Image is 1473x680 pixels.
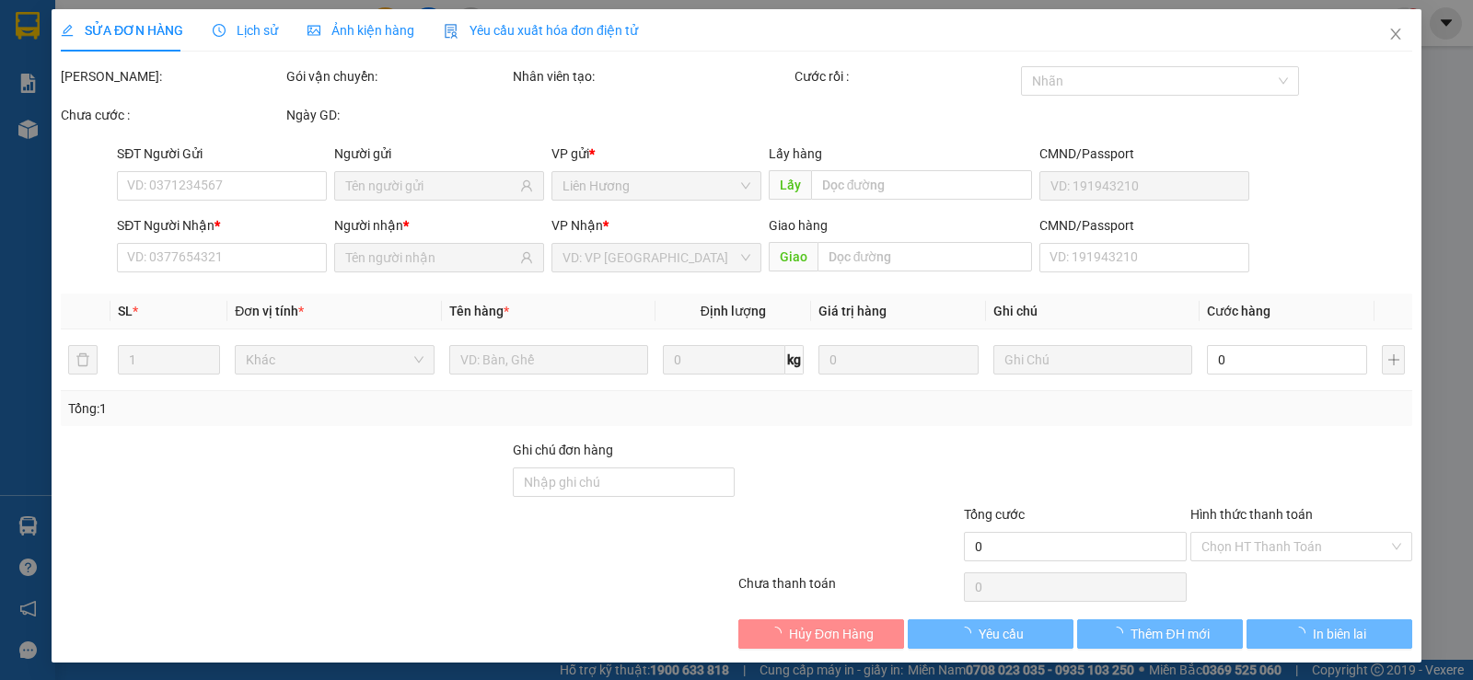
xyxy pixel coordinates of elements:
[444,23,638,38] span: Yêu cầu xuất hóa đơn điện tử
[345,248,516,268] input: Tên người nhận
[794,66,1016,86] div: Cước rồi :
[563,172,750,200] span: Liên Hương
[958,627,979,640] span: loading
[769,242,818,271] span: Giao
[235,304,304,318] span: Đơn vị tính
[818,345,979,375] input: 0
[213,24,226,37] span: clock-circle
[520,179,533,192] span: user
[769,146,822,161] span: Lấy hàng
[993,345,1192,375] input: Ghi Chú
[964,507,1025,522] span: Tổng cước
[513,66,792,86] div: Nhân viên tạo:
[68,345,98,375] button: delete
[818,242,1033,271] input: Dọc đường
[118,304,133,318] span: SL
[1039,171,1249,201] input: VD: 191943210
[449,304,509,318] span: Tên hàng
[551,144,761,164] div: VP gửi
[818,304,887,318] span: Giá trị hàng
[334,215,544,236] div: Người nhận
[68,398,570,419] div: Tổng: 1
[986,294,1200,329] th: Ghi chú
[307,24,320,37] span: picture
[61,105,283,125] div: Chưa cước :
[769,627,789,640] span: loading
[1382,345,1405,375] button: plus
[513,467,735,497] input: Ghi chú đơn hàng
[738,619,904,649] button: Hủy Đơn Hàng
[1039,144,1249,164] div: CMND/Passport
[1190,507,1313,522] label: Hình thức thanh toán
[908,619,1073,649] button: Yêu cầu
[61,23,183,38] span: SỬA ĐƠN HÀNG
[1370,9,1421,61] button: Close
[1110,627,1131,640] span: loading
[769,170,811,200] span: Lấy
[1207,304,1270,318] span: Cước hàng
[449,345,648,375] input: VD: Bàn, Ghế
[1077,619,1243,649] button: Thêm ĐH mới
[811,170,1033,200] input: Dọc đường
[785,345,804,375] span: kg
[551,218,603,233] span: VP Nhận
[789,624,874,644] span: Hủy Đơn Hàng
[444,24,458,39] img: icon
[1131,624,1209,644] span: Thêm ĐH mới
[286,66,508,86] div: Gói vận chuyển:
[334,144,544,164] div: Người gửi
[117,144,327,164] div: SĐT Người Gửi
[286,105,508,125] div: Ngày GD:
[1247,619,1412,649] button: In biên lai
[345,176,516,196] input: Tên người gửi
[520,251,533,264] span: user
[213,23,278,38] span: Lịch sử
[61,66,283,86] div: [PERSON_NAME]:
[1293,627,1313,640] span: loading
[1388,27,1403,41] span: close
[1313,624,1366,644] span: In biên lai
[701,304,766,318] span: Định lượng
[769,218,828,233] span: Giao hàng
[736,573,962,605] div: Chưa thanh toán
[513,443,614,457] label: Ghi chú đơn hàng
[307,23,414,38] span: Ảnh kiện hàng
[979,624,1024,644] span: Yêu cầu
[246,346,423,374] span: Khác
[117,215,327,236] div: SĐT Người Nhận
[1039,215,1249,236] div: CMND/Passport
[61,24,74,37] span: edit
